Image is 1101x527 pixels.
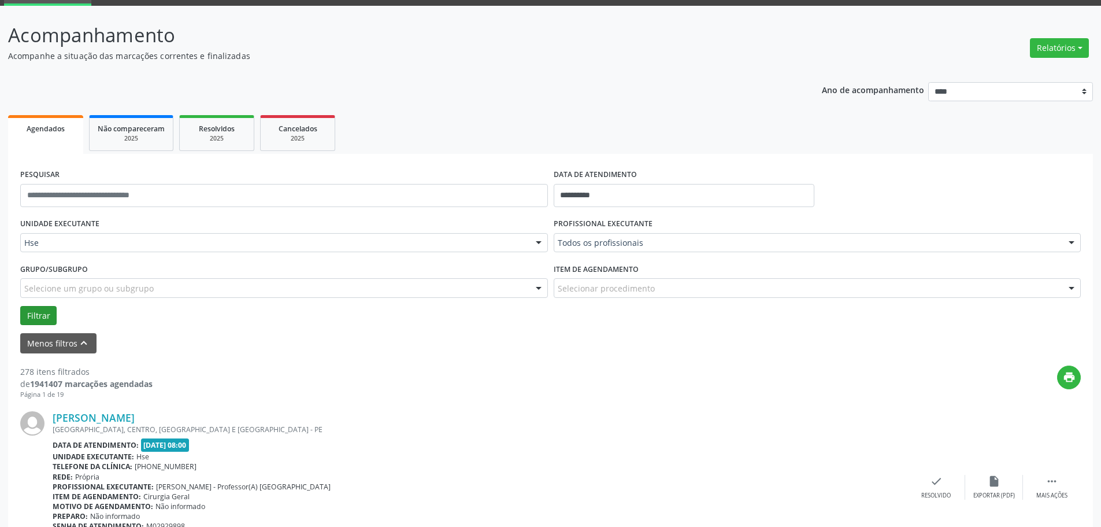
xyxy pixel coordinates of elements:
[90,511,140,521] span: Não informado
[53,482,154,492] b: Profissional executante:
[20,333,97,353] button: Menos filtroskeyboard_arrow_up
[921,492,951,500] div: Resolvido
[1063,371,1076,384] i: print
[53,440,139,450] b: Data de atendimento:
[20,390,153,400] div: Página 1 de 19
[53,411,135,424] a: [PERSON_NAME]
[1036,492,1067,500] div: Mais ações
[279,124,317,134] span: Cancelados
[53,462,132,471] b: Telefone da clínica:
[8,21,768,50] p: Acompanhamento
[199,124,235,134] span: Resolvidos
[558,237,1058,249] span: Todos os profissionais
[988,475,1000,488] i: insert_drive_file
[24,237,524,249] span: Hse
[30,378,153,389] strong: 1941407 marcações agendadas
[141,438,190,452] span: [DATE] 08:00
[98,124,165,134] span: Não compareceram
[75,472,99,482] span: Própria
[143,492,190,502] span: Cirurgia Geral
[27,124,65,134] span: Agendados
[20,166,60,184] label: PESQUISAR
[77,337,90,349] i: keyboard_arrow_up
[188,134,246,143] div: 2025
[135,462,197,471] span: [PHONE_NUMBER]
[1046,475,1058,488] i: 
[98,134,165,143] div: 2025
[822,82,924,97] p: Ano de acompanhamento
[53,511,88,521] b: Preparo:
[554,215,653,233] label: PROFISSIONAL EXECUTANTE
[973,492,1015,500] div: Exportar (PDF)
[20,366,153,378] div: 278 itens filtrados
[1057,366,1081,389] button: print
[155,502,205,511] span: Não informado
[53,452,134,462] b: Unidade executante:
[53,502,153,511] b: Motivo de agendamento:
[554,260,639,278] label: Item de agendamento
[1030,38,1089,58] button: Relatórios
[8,50,768,62] p: Acompanhe a situação das marcações correntes e finalizadas
[53,425,907,434] div: [GEOGRAPHIC_DATA], CENTRO, [GEOGRAPHIC_DATA] E [GEOGRAPHIC_DATA] - PE
[558,282,655,294] span: Selecionar procedimento
[20,306,57,326] button: Filtrar
[20,260,88,278] label: Grupo/Subgrupo
[53,492,141,502] b: Item de agendamento:
[20,411,45,436] img: img
[20,378,153,390] div: de
[554,166,637,184] label: DATA DE ATENDIMENTO
[53,472,73,482] b: Rede:
[156,482,331,492] span: [PERSON_NAME] - Professor(A) [GEOGRAPHIC_DATA]
[20,215,99,233] label: UNIDADE EXECUTANTE
[136,452,149,462] span: Hse
[24,282,154,294] span: Selecione um grupo ou subgrupo
[269,134,327,143] div: 2025
[930,475,943,488] i: check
